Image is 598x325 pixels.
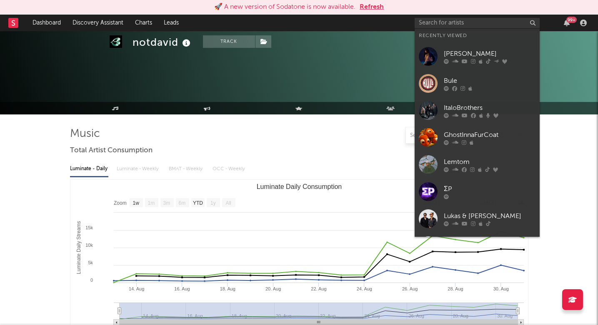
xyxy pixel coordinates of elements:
div: 🚀 A new version of Sodatone is now available. [214,2,355,12]
div: Lemtom [444,157,535,167]
text: 16. Aug [174,286,190,291]
text: 26. Aug [402,286,418,291]
a: Bule [415,70,540,97]
text: 1w [133,200,139,206]
div: Recently Viewed [419,31,535,41]
div: ItaloBrothers [444,103,535,113]
text: 3m [163,200,170,206]
text: 30. Aug [493,286,508,291]
text: Zoom [114,200,127,206]
button: Track [203,35,255,48]
div: [PERSON_NAME] [444,49,535,59]
button: Refresh [360,2,384,12]
span: Total Artist Consumption [70,146,153,156]
text: 24. Aug [356,286,372,291]
div: ΣP [444,184,535,194]
a: ΣP [415,178,540,205]
text: 18. Aug [220,286,235,291]
text: All [225,200,231,206]
text: 22. Aug [311,286,326,291]
a: Dashboard [27,15,67,31]
text: 6m [178,200,185,206]
div: GhostInnaFurCoat [444,130,535,140]
a: Discovery Assistant [67,15,129,31]
a: GXMZ [415,232,540,259]
div: Lukas & [PERSON_NAME] [444,211,535,221]
text: YTD [193,200,203,206]
a: Lemtom [415,151,540,178]
input: Search by song name or URL [406,132,494,139]
text: Luminate Daily Consumption [256,183,342,190]
div: 99 + [566,17,577,23]
a: Leads [158,15,185,31]
text: 28. Aug [448,286,463,291]
a: ItaloBrothers [415,97,540,124]
a: Lukas & [PERSON_NAME] [415,205,540,232]
text: 1m [148,200,155,206]
text: 14. Aug [129,286,144,291]
text: 5k [88,260,93,265]
a: GhostInnaFurCoat [415,124,540,151]
text: 0 [90,278,93,283]
div: Bule [444,76,535,86]
a: Charts [129,15,158,31]
button: 99+ [564,20,570,26]
div: Luminate - Daily [70,162,108,176]
div: notdavid [133,35,193,49]
text: 1y [210,200,216,206]
input: Search for artists [415,18,540,28]
a: [PERSON_NAME] [415,43,540,70]
text: 20. Aug [265,286,281,291]
text: 10k [85,243,93,248]
text: Luminate Daily Streams [75,221,81,274]
text: 15k [85,225,93,230]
